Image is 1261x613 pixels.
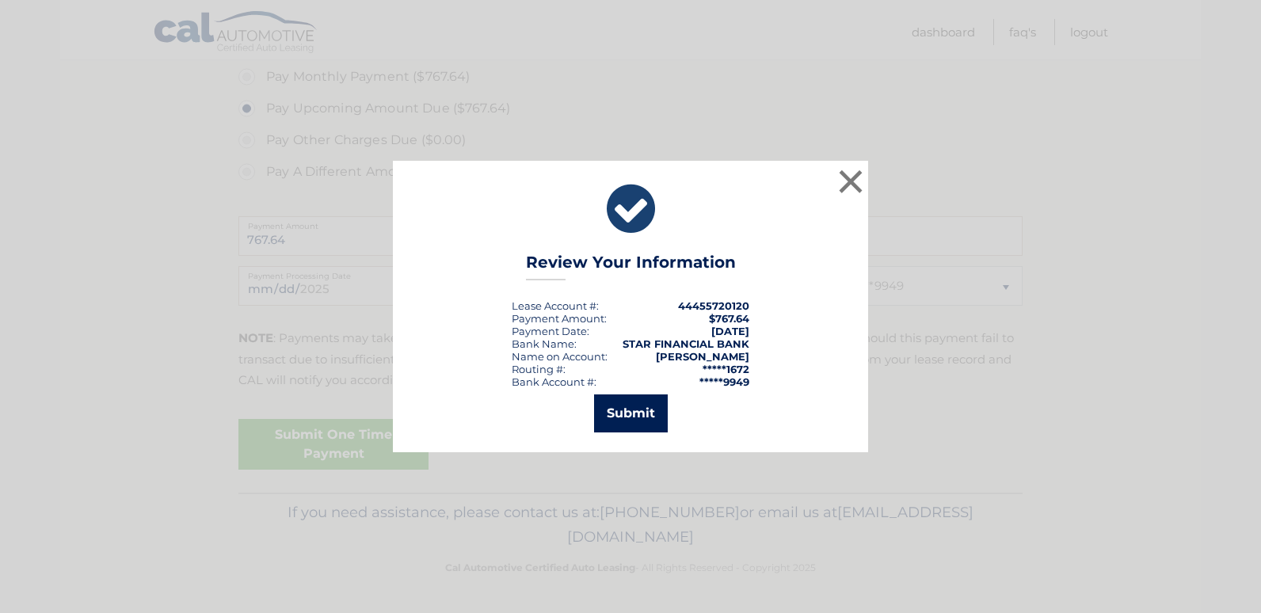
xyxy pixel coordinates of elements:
div: Lease Account #: [512,299,599,312]
div: Bank Account #: [512,375,596,388]
strong: [PERSON_NAME] [656,350,749,363]
div: Routing #: [512,363,566,375]
h3: Review Your Information [526,253,736,280]
span: Payment Date [512,325,587,337]
div: Bank Name: [512,337,577,350]
span: $767.64 [709,312,749,325]
div: Payment Amount: [512,312,607,325]
div: Name on Account: [512,350,608,363]
button: × [835,166,867,197]
strong: 44455720120 [678,299,749,312]
div: : [512,325,589,337]
button: Submit [594,394,668,432]
span: [DATE] [711,325,749,337]
strong: STAR FINANCIAL BANK [623,337,749,350]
